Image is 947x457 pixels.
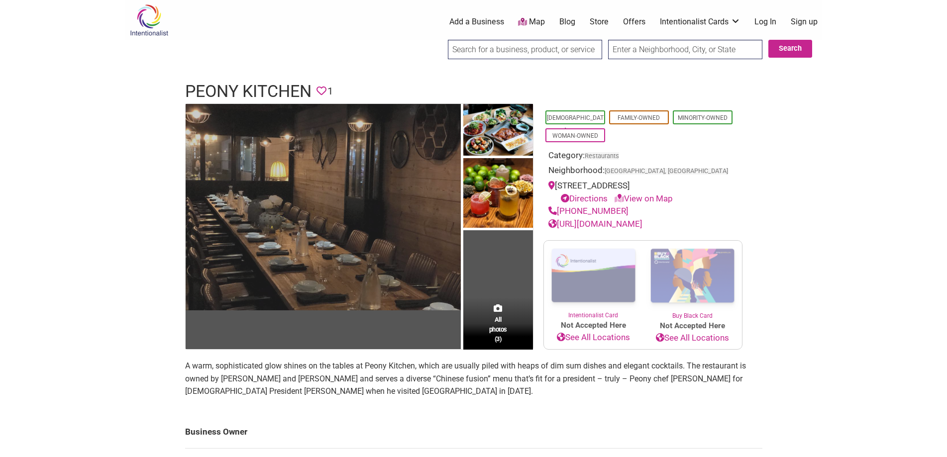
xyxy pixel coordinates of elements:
[544,331,643,344] a: See All Locations
[125,4,173,36] img: Intentionalist
[548,149,737,165] div: Category:
[660,16,740,27] a: Intentionalist Cards
[548,206,629,216] a: [PHONE_NUMBER]
[544,241,643,311] img: Intentionalist Card
[544,241,643,320] a: Intentionalist Card
[185,360,762,398] p: A warm, sophisticated glow shines on the tables at Peony Kitchen, which are usually piled with he...
[754,16,776,27] a: Log In
[544,320,643,331] span: Not Accepted Here
[643,241,742,311] img: Buy Black Card
[590,16,609,27] a: Store
[185,80,312,103] h1: Peony Kitchen
[615,193,673,203] a: View on Map
[552,132,598,139] a: Woman-Owned
[605,168,728,175] span: [GEOGRAPHIC_DATA], [GEOGRAPHIC_DATA]
[518,16,545,28] a: Map
[489,315,507,343] span: All photos (3)
[791,16,818,27] a: Sign up
[547,114,604,134] a: [DEMOGRAPHIC_DATA]-Owned
[449,16,504,27] a: Add a Business
[559,16,575,27] a: Blog
[768,40,812,58] button: Search
[608,40,762,59] input: Enter a Neighborhood, City, or State
[548,219,642,229] a: [URL][DOMAIN_NAME]
[561,193,608,203] a: Directions
[618,114,660,121] a: Family-Owned
[548,164,737,180] div: Neighborhood:
[448,40,602,59] input: Search for a business, product, or service
[185,416,762,449] td: Business Owner
[643,320,742,332] span: Not Accepted Here
[643,332,742,345] a: See All Locations
[548,180,737,205] div: [STREET_ADDRESS]
[585,152,619,160] a: Restaurants
[623,16,645,27] a: Offers
[678,114,728,121] a: Minority-Owned
[643,241,742,320] a: Buy Black Card
[327,84,333,99] span: 1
